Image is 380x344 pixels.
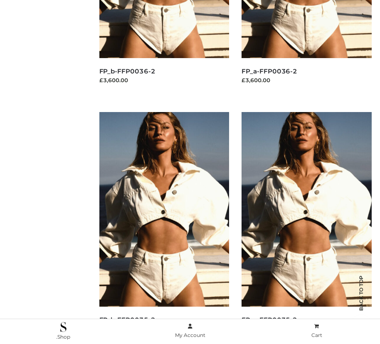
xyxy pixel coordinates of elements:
span: .Shop [56,334,70,340]
a: FP_b-FFP0036-2 [99,67,155,75]
a: My Account [127,322,254,340]
span: My Account [175,332,205,338]
a: FP_b-FFP0035-2 [99,316,155,324]
img: .Shop [60,322,67,332]
div: £3,600.00 [242,76,372,84]
a: FP_a-FFP0035-2 [242,316,297,324]
a: FP_a-FFP0036-2 [242,67,297,75]
span: Cart [311,332,322,338]
div: £3,600.00 [99,76,229,84]
a: Cart [253,322,380,340]
span: Back to top [351,290,372,311]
